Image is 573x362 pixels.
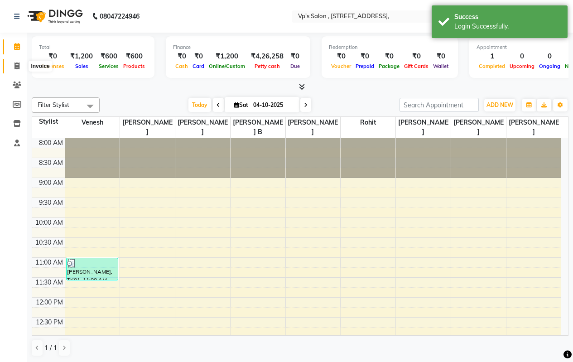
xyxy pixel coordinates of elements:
div: 0 [537,51,563,62]
span: Sat [232,101,250,108]
div: 11:30 AM [34,278,65,287]
span: Card [190,63,207,69]
input: 2025-10-04 [250,98,296,112]
span: Package [376,63,402,69]
div: 8:00 AM [37,138,65,148]
span: [PERSON_NAME] [286,117,341,138]
div: ₹0 [376,51,402,62]
div: ₹0 [287,51,303,62]
div: 1 [477,51,507,62]
span: Petty cash [252,63,282,69]
span: Prepaid [353,63,376,69]
span: Sales [73,63,91,69]
div: 12:00 PM [34,298,65,307]
div: Success [454,12,561,22]
span: [PERSON_NAME] [120,117,175,138]
span: Completed [477,63,507,69]
b: 08047224946 [100,4,140,29]
span: Online/Custom [207,63,247,69]
div: Redemption [329,43,451,51]
span: [PERSON_NAME] [506,117,561,138]
span: rohit [341,117,395,128]
div: ₹4,26,258 [247,51,287,62]
span: [PERSON_NAME] b [231,117,285,138]
div: 0 [507,51,537,62]
div: Stylist [32,117,65,126]
div: ₹1,200 [67,51,96,62]
div: 10:00 AM [34,218,65,227]
div: Login Successfully. [454,22,561,31]
span: Services [96,63,121,69]
div: ₹0 [173,51,190,62]
div: ₹600 [121,51,147,62]
div: Total [39,43,147,51]
span: Today [188,98,211,112]
span: 1 / 1 [44,343,57,353]
div: ₹0 [431,51,451,62]
div: [PERSON_NAME], TK01, 11:00 AM-11:35 AM, hair cut - [PERSON_NAME] Cut & Style 480 (₹480) [67,258,118,280]
span: Venesh [65,117,120,128]
span: Voucher [329,63,353,69]
div: Invoice [29,61,52,72]
div: 9:00 AM [37,178,65,188]
button: ADD NEW [484,99,515,111]
span: Due [288,63,302,69]
span: Gift Cards [402,63,431,69]
span: Ongoing [537,63,563,69]
div: Finance [173,43,303,51]
div: 8:30 AM [37,158,65,168]
div: ₹1,200 [207,51,247,62]
div: ₹600 [96,51,121,62]
span: Products [121,63,147,69]
span: ADD NEW [486,101,513,108]
img: logo [23,4,85,29]
span: [PERSON_NAME] [451,117,506,138]
input: Search Appointment [400,98,479,112]
div: ₹0 [329,51,353,62]
div: 11:00 AM [34,258,65,267]
div: 10:30 AM [34,238,65,247]
span: [PERSON_NAME] [396,117,451,138]
div: 9:30 AM [37,198,65,208]
span: Cash [173,63,190,69]
span: [PERSON_NAME] [175,117,230,138]
div: ₹0 [353,51,376,62]
span: Wallet [431,63,451,69]
span: Filter Stylist [38,101,69,108]
div: ₹0 [190,51,207,62]
div: ₹0 [402,51,431,62]
div: ₹0 [39,51,67,62]
span: Upcoming [507,63,537,69]
div: 12:30 PM [34,318,65,327]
